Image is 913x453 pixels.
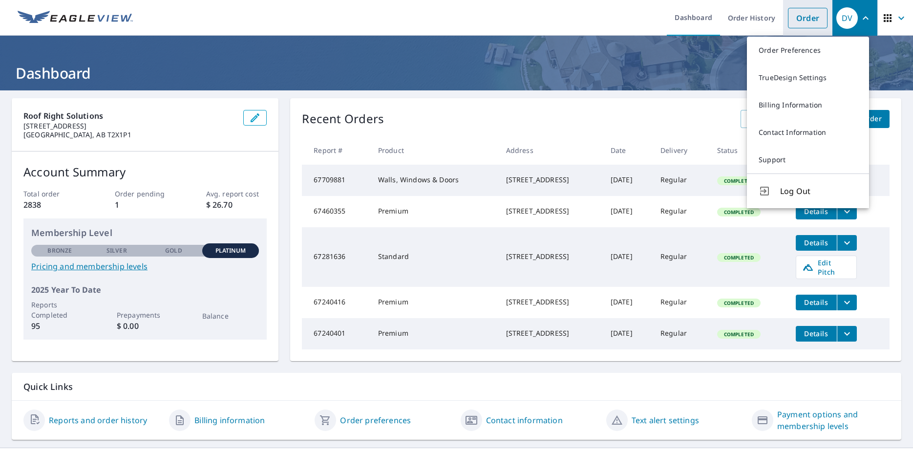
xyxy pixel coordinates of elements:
a: Order preferences [340,414,411,426]
td: [DATE] [603,318,653,349]
img: EV Logo [18,11,133,25]
td: Regular [653,287,709,318]
td: Standard [370,227,498,287]
td: Regular [653,196,709,227]
a: Pricing and membership levels [31,260,259,272]
p: 2838 [23,199,85,211]
td: 67709881 [302,165,370,196]
div: [STREET_ADDRESS] [506,328,595,338]
a: Billing information [194,414,265,426]
td: [DATE] [603,227,653,287]
p: Silver [106,246,127,255]
p: Avg. report cost [206,189,267,199]
span: Log Out [780,185,857,197]
td: Regular [653,318,709,349]
td: [DATE] [603,287,653,318]
td: 67240401 [302,318,370,349]
p: Account Summary [23,163,267,181]
p: Gold [165,246,182,255]
button: Log Out [747,173,869,208]
p: [STREET_ADDRESS] [23,122,235,130]
button: filesDropdownBtn-67281636 [837,235,857,251]
p: Recent Orders [302,110,384,128]
span: Edit Pitch [802,258,850,277]
h1: Dashboard [12,63,901,83]
td: [DATE] [603,165,653,196]
span: Completed [718,300,760,306]
a: TrueDesign Settings [747,64,869,91]
a: Order [788,8,828,28]
a: View All Orders [741,110,810,128]
span: Details [802,298,831,307]
th: Date [603,136,653,165]
span: Details [802,329,831,338]
td: [DATE] [603,196,653,227]
a: Payment options and membership levels [777,409,890,432]
td: Regular [653,165,709,196]
p: Roof Right Solutions [23,110,235,122]
p: 95 [31,320,88,332]
span: Details [802,238,831,247]
span: Completed [718,177,760,184]
p: Quick Links [23,381,890,393]
td: 67460355 [302,196,370,227]
a: Contact Information [747,119,869,146]
div: [STREET_ADDRESS] [506,297,595,307]
p: 1 [115,199,176,211]
td: Premium [370,196,498,227]
button: detailsBtn-67240401 [796,326,837,342]
td: 67281636 [302,227,370,287]
th: Address [498,136,603,165]
th: Product [370,136,498,165]
div: [STREET_ADDRESS] [506,206,595,216]
th: Status [709,136,788,165]
td: 67240416 [302,287,370,318]
td: Premium [370,287,498,318]
p: Order pending [115,189,176,199]
a: Edit Pitch [796,256,857,279]
a: Contact information [486,414,563,426]
button: detailsBtn-67240416 [796,295,837,310]
button: filesDropdownBtn-67240416 [837,295,857,310]
button: detailsBtn-67281636 [796,235,837,251]
p: $ 26.70 [206,199,267,211]
span: Completed [718,254,760,261]
p: 2025 Year To Date [31,284,259,296]
button: filesDropdownBtn-67460355 [837,204,857,219]
th: Report # [302,136,370,165]
span: Completed [718,209,760,216]
p: Platinum [215,246,246,255]
button: filesDropdownBtn-67240401 [837,326,857,342]
div: [STREET_ADDRESS] [506,175,595,185]
p: Reports Completed [31,300,88,320]
div: [STREET_ADDRESS] [506,252,595,261]
a: Order Preferences [747,37,869,64]
td: Walls, Windows & Doors [370,165,498,196]
a: Support [747,146,869,173]
td: Premium [370,318,498,349]
p: Balance [202,311,259,321]
div: DV [836,7,858,29]
p: $ 0.00 [117,320,174,332]
p: Membership Level [31,226,259,239]
a: Billing Information [747,91,869,119]
td: Regular [653,227,709,287]
span: Details [802,207,831,216]
p: Total order [23,189,85,199]
th: Delivery [653,136,709,165]
p: [GEOGRAPHIC_DATA], AB T2X1P1 [23,130,235,139]
p: Prepayments [117,310,174,320]
p: Bronze [47,246,72,255]
a: Reports and order history [49,414,147,426]
a: Text alert settings [632,414,699,426]
button: detailsBtn-67460355 [796,204,837,219]
span: Completed [718,331,760,338]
